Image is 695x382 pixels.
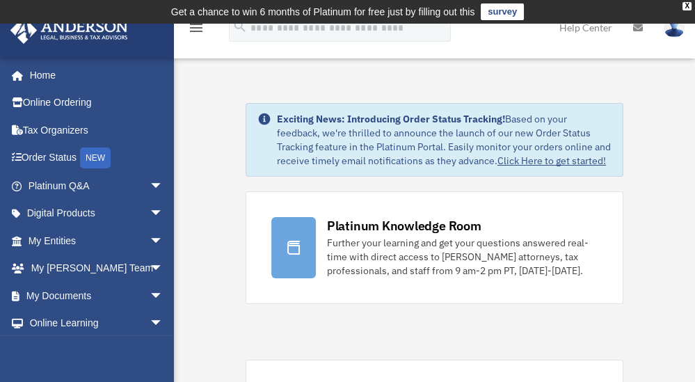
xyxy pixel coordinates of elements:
a: Home [10,61,177,89]
i: menu [188,19,205,36]
a: Click Here to get started! [497,154,606,167]
strong: Exciting News: Introducing Order Status Tracking! [277,113,505,125]
a: survey [481,3,524,20]
a: My Entitiesarrow_drop_down [10,227,184,255]
img: Anderson Advisors Platinum Portal [6,17,132,44]
span: arrow_drop_down [150,255,177,283]
a: Online Learningarrow_drop_down [10,310,184,337]
a: Order StatusNEW [10,144,184,173]
div: close [682,2,692,10]
span: arrow_drop_down [150,200,177,228]
a: Platinum Knowledge Room Further your learning and get your questions answered real-time with dire... [246,191,623,304]
div: Based on your feedback, we're thrilled to announce the launch of our new Order Status Tracking fe... [277,112,612,168]
span: arrow_drop_down [150,282,177,310]
div: NEW [80,148,111,168]
i: search [232,19,248,34]
a: My Documentsarrow_drop_down [10,282,184,310]
a: Online Ordering [10,89,184,117]
div: Get a chance to win 6 months of Platinum for free just by filling out this [171,3,475,20]
div: Further your learning and get your questions answered real-time with direct access to [PERSON_NAM... [327,236,598,278]
a: Tax Organizers [10,116,184,144]
a: Platinum Q&Aarrow_drop_down [10,172,184,200]
span: arrow_drop_down [150,172,177,200]
img: User Pic [664,17,685,38]
a: menu [188,24,205,36]
span: arrow_drop_down [150,227,177,255]
div: Platinum Knowledge Room [327,217,481,234]
span: arrow_drop_down [150,310,177,338]
a: My [PERSON_NAME] Teamarrow_drop_down [10,255,184,282]
a: Digital Productsarrow_drop_down [10,200,184,228]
